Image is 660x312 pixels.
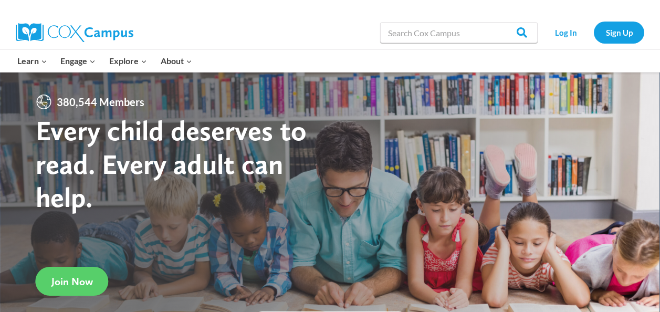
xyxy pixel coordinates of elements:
[16,23,133,42] img: Cox Campus
[51,275,93,288] span: Join Now
[543,22,589,43] a: Log In
[109,54,147,68] span: Explore
[60,54,96,68] span: Engage
[11,50,198,72] nav: Primary Navigation
[53,93,149,110] span: 380,544 Members
[594,22,644,43] a: Sign Up
[36,113,307,214] strong: Every child deserves to read. Every adult can help.
[380,22,538,43] input: Search Cox Campus
[161,54,192,68] span: About
[543,22,644,43] nav: Secondary Navigation
[17,54,47,68] span: Learn
[36,267,109,296] a: Join Now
